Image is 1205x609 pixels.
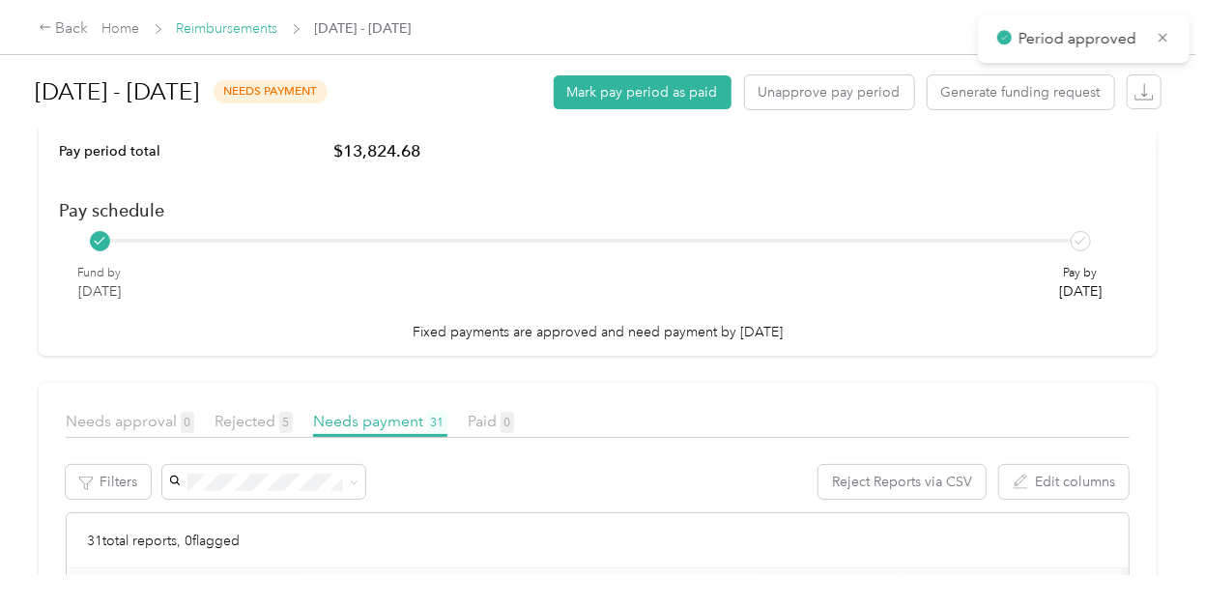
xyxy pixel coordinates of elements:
span: 31 [427,412,447,433]
button: Filters [66,465,151,499]
span: Needs payment [313,412,447,430]
a: Reimbursements [177,20,278,37]
iframe: Everlance-gr Chat Button Frame [1097,501,1205,609]
div: Back [39,17,89,41]
a: Home [102,20,140,37]
span: 0 [181,412,194,433]
span: Paid [468,412,514,430]
button: Mark pay period as paid [554,75,732,109]
span: 0 [501,412,514,433]
p: [DATE] [1059,281,1102,302]
span: [DATE] - [DATE] [315,18,412,39]
p: Fund by [78,265,122,282]
p: Period approved [1019,27,1142,51]
p: Fixed payments are approved and need payment by [DATE] [413,322,783,342]
span: Generate funding request [941,82,1101,102]
button: Unapprove pay period [745,75,914,109]
div: 31 total reports, 0 flagged [67,513,1129,568]
p: Pay period total [59,141,160,161]
button: Edit columns [999,465,1129,499]
span: Rejected [215,412,293,430]
button: Reject Reports via CSV [818,465,986,499]
p: [DATE] [78,281,122,302]
p: Pay by [1059,265,1102,282]
p: $13,824.68 [333,139,420,163]
h1: [DATE] - [DATE] [36,69,200,115]
button: Generate funding request [928,75,1114,109]
span: 5 [279,412,293,433]
h2: Pay schedule [59,200,1136,220]
span: needs payment [214,80,328,102]
span: Needs approval [66,412,194,430]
